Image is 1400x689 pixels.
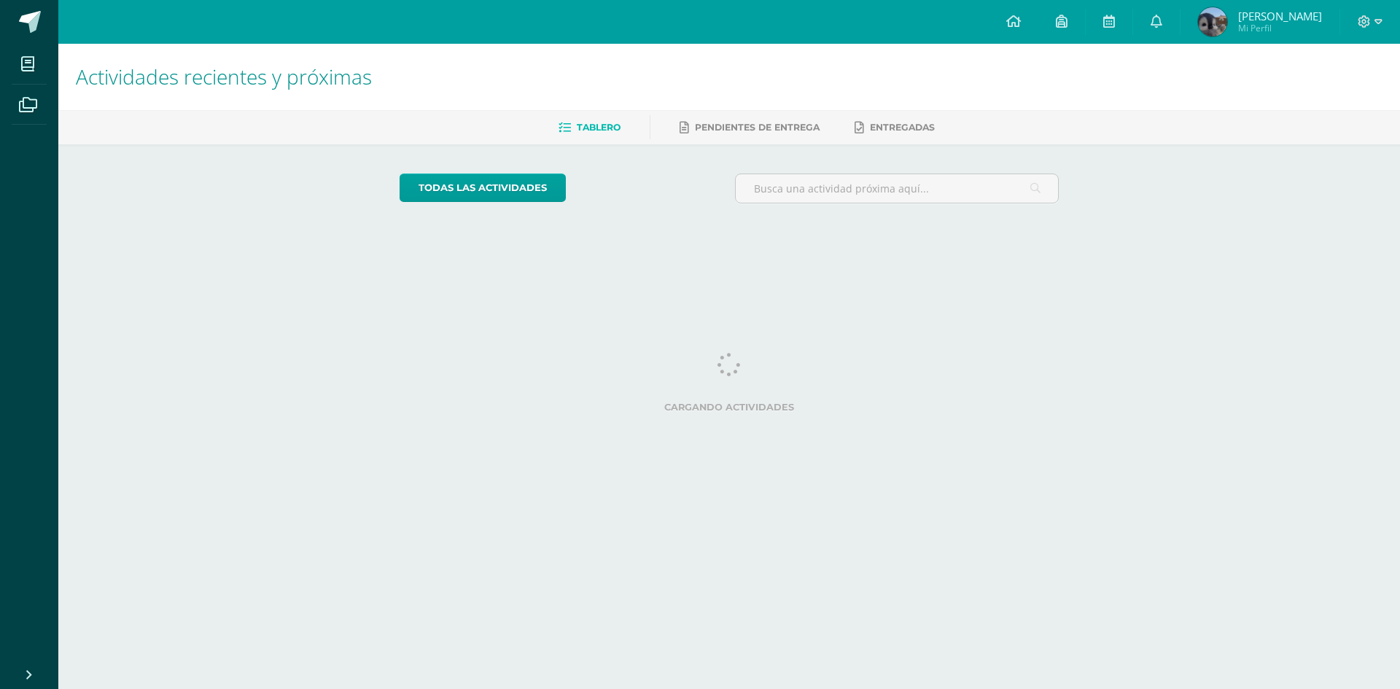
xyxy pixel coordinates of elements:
[400,402,1059,413] label: Cargando actividades
[736,174,1059,203] input: Busca una actividad próxima aquí...
[1238,22,1322,34] span: Mi Perfil
[1198,7,1227,36] img: 61f51aae5a79f36168ee7b4e0f76c407.png
[680,116,820,139] a: Pendientes de entrega
[695,122,820,133] span: Pendientes de entrega
[76,63,372,90] span: Actividades recientes y próximas
[1238,9,1322,23] span: [PERSON_NAME]
[577,122,621,133] span: Tablero
[870,122,935,133] span: Entregadas
[400,174,566,202] a: todas las Actividades
[559,116,621,139] a: Tablero
[855,116,935,139] a: Entregadas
